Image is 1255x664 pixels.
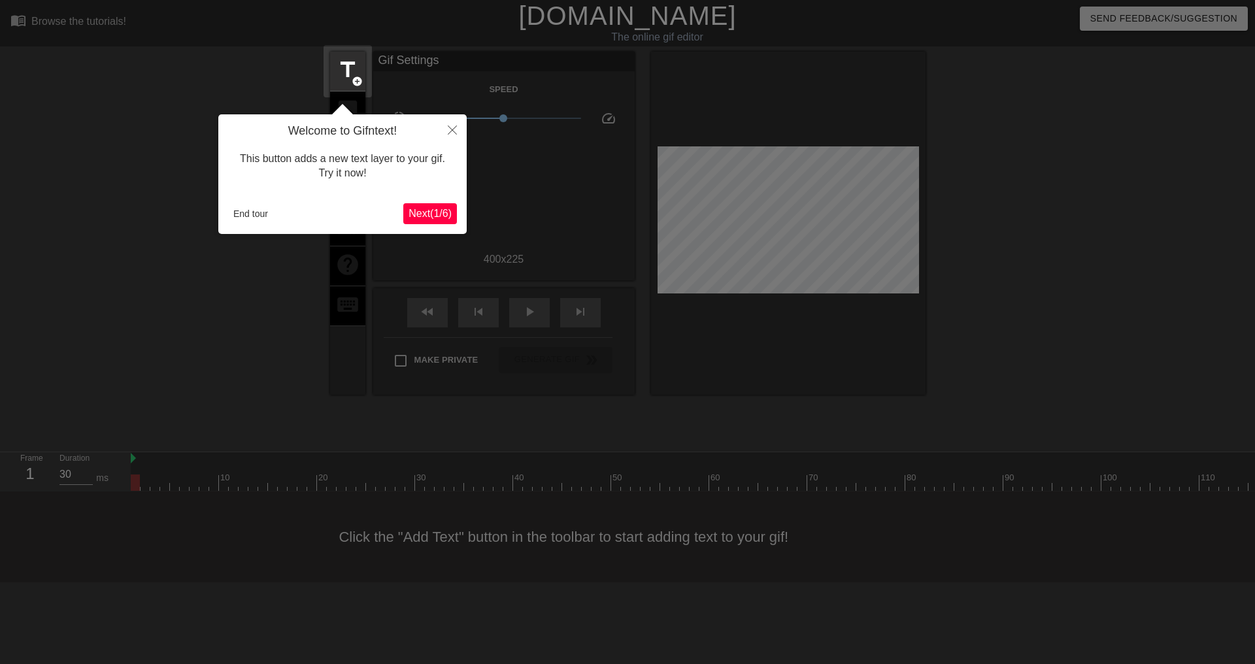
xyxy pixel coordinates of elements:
button: End tour [228,204,273,224]
h4: Welcome to Gifntext! [228,124,457,139]
button: Next [403,203,457,224]
button: Close [438,114,467,144]
span: Next ( 1 / 6 ) [409,208,452,219]
div: This button adds a new text layer to your gif. Try it now! [228,139,457,194]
